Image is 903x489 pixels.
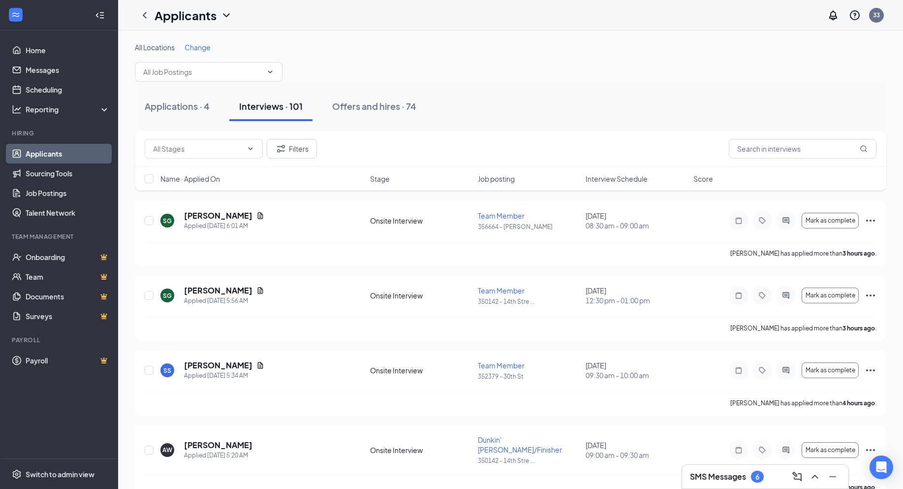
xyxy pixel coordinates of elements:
button: Mark as complete [802,288,859,303]
div: Switch to admin view [26,469,94,479]
svg: Ellipses [865,290,876,301]
h1: Applicants [155,7,217,24]
svg: Analysis [12,104,22,114]
svg: ActiveChat [780,292,792,299]
span: Mark as complete [806,367,855,374]
a: DocumentsCrown [26,287,110,306]
svg: ActiveChat [780,217,792,225]
a: SurveysCrown [26,306,110,326]
svg: ChevronDown [247,145,254,153]
span: Job posting [478,174,515,184]
span: 09:30 am - 10:00 am [586,370,687,380]
b: 3 hours ago [842,325,875,332]
span: 12:30 pm - 01:00 pm [586,295,687,305]
h5: [PERSON_NAME] [184,360,252,371]
button: Mark as complete [802,213,859,228]
svg: MagnifyingGlass [860,145,868,153]
div: SS [163,366,171,375]
svg: Note [733,446,745,454]
span: Change [185,43,211,52]
div: Hiring [12,129,108,137]
input: All Job Postings [143,66,262,77]
svg: Document [256,287,264,294]
div: [DATE] [586,360,687,380]
span: Mark as complete [806,447,855,454]
p: 350142 - 14th Stre ... [478,297,580,306]
div: Applied [DATE] 6:01 AM [184,221,264,231]
svg: Filter [275,143,287,155]
svg: Tag [756,292,768,299]
span: Interview Schedule [586,174,648,184]
div: Onsite Interview [370,216,472,226]
svg: Ellipses [865,215,876,227]
div: Payroll [12,336,108,344]
button: ChevronUp [807,469,823,485]
svg: Tag [756,446,768,454]
span: Team Member [478,211,525,220]
div: Open Intercom Messenger [870,456,893,479]
button: Filter Filters [267,139,317,159]
div: Offers and hires · 74 [332,100,416,112]
div: 33 [873,11,880,19]
a: TeamCrown [26,267,110,287]
input: All Stages [153,143,243,154]
div: Interviews · 101 [239,100,303,112]
a: PayrollCrown [26,351,110,370]
a: Applicants [26,144,110,163]
div: [DATE] [586,211,687,230]
p: 356664 - [PERSON_NAME] [478,223,580,231]
div: Team Management [12,232,108,241]
svg: Minimize [827,471,839,483]
a: Home [26,40,110,60]
p: [PERSON_NAME] has applied more than . [730,249,876,258]
span: Score [693,174,713,184]
b: 4 hours ago [842,399,875,407]
span: 08:30 am - 09:00 am [586,221,687,230]
div: Applied [DATE] 5:34 AM [184,371,264,381]
div: Onsite Interview [370,365,472,375]
svg: ChevronLeft [139,9,151,21]
svg: Tag [756,217,768,225]
svg: Collapse [95,10,105,20]
span: Mark as complete [806,217,855,224]
svg: WorkstreamLogo [11,10,21,20]
div: [DATE] [586,440,687,460]
div: Applications · 4 [145,100,210,112]
h5: [PERSON_NAME] [184,285,252,296]
svg: ActiveChat [780,366,792,374]
svg: Document [256,212,264,220]
div: SG [163,217,172,225]
svg: QuestionInfo [849,9,861,21]
input: Search in interviews [729,139,876,159]
h3: SMS Messages [690,471,746,482]
svg: ActiveChat [780,446,792,454]
div: Reporting [26,104,110,114]
svg: Note [733,292,745,299]
a: Messages [26,60,110,80]
div: AW [162,446,172,454]
span: Stage [370,174,390,184]
svg: Settings [12,469,22,479]
svg: ComposeMessage [791,471,803,483]
button: Minimize [825,469,841,485]
a: Job Postings [26,183,110,203]
span: Name · Applied On [160,174,220,184]
div: Applied [DATE] 5:20 AM [184,451,252,460]
svg: ChevronUp [809,471,821,483]
p: [PERSON_NAME] has applied more than . [730,324,876,332]
a: Scheduling [26,80,110,99]
a: OnboardingCrown [26,247,110,267]
a: Talent Network [26,203,110,223]
div: [DATE] [586,286,687,305]
span: Team Member [478,286,525,295]
svg: Ellipses [865,444,876,456]
a: Sourcing Tools [26,163,110,183]
h5: [PERSON_NAME] [184,440,252,451]
button: ComposeMessage [789,469,805,485]
button: Mark as complete [802,362,859,378]
span: All Locations [135,43,175,52]
div: 6 [755,473,759,481]
svg: Notifications [827,9,839,21]
svg: Tag [756,366,768,374]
